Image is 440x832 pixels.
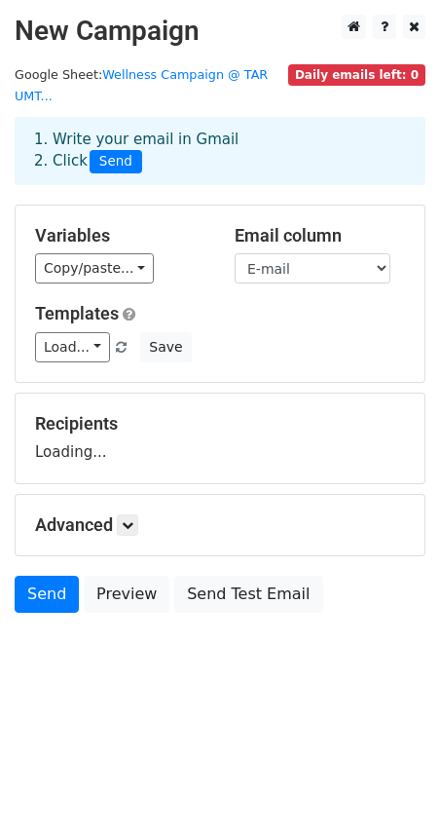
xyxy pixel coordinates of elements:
span: Daily emails left: 0 [288,64,425,86]
a: Load... [35,332,110,362]
div: Loading... [35,413,405,464]
h5: Email column [235,225,405,246]
button: Save [140,332,191,362]
a: Send Test Email [174,576,322,613]
h5: Recipients [35,413,405,435]
span: Send [90,150,142,173]
small: Google Sheet: [15,67,268,104]
a: Daily emails left: 0 [288,67,425,82]
a: Wellness Campaign @ TAR UMT... [15,67,268,104]
a: Preview [84,576,169,613]
h5: Variables [35,225,205,246]
div: 1. Write your email in Gmail 2. Click [19,129,421,173]
h2: New Campaign [15,15,425,48]
h5: Advanced [35,514,405,536]
a: Send [15,576,79,613]
a: Templates [35,303,119,323]
a: Copy/paste... [35,253,154,284]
